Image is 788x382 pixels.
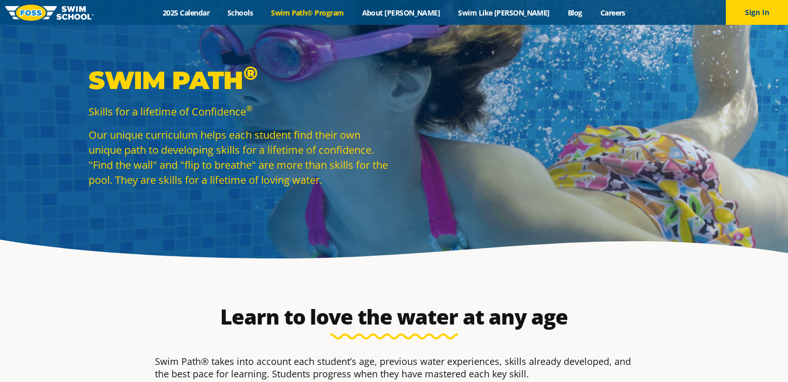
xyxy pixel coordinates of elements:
a: Swim Like [PERSON_NAME] [449,8,559,18]
p: Skills for a lifetime of Confidence [89,104,389,119]
h2: Learn to love the water at any age [150,304,639,329]
a: Careers [591,8,634,18]
p: Swim Path [89,65,389,96]
img: FOSS Swim School Logo [5,5,94,21]
sup: ® [243,62,257,84]
sup: ® [246,103,252,113]
p: Swim Path® takes into account each student’s age, previous water experiences, skills already deve... [155,355,634,380]
a: 2025 Calendar [154,8,219,18]
a: Swim Path® Program [262,8,353,18]
a: Schools [219,8,262,18]
a: About [PERSON_NAME] [353,8,449,18]
a: Blog [558,8,591,18]
p: Our unique curriculum helps each student find their own unique path to developing skills for a li... [89,127,389,187]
